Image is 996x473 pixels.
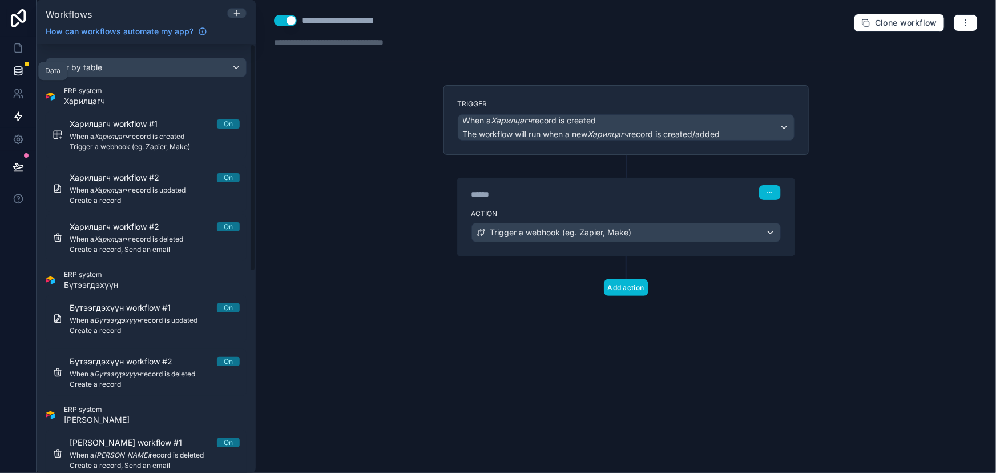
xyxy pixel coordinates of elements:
[490,227,632,238] span: Trigger a webhook (eg. Zapier, Make)
[463,115,596,126] span: When a record is created
[471,223,781,242] button: Trigger a webhook (eg. Zapier, Make)
[604,279,648,296] button: Add action
[491,115,533,125] em: Харилцагч
[41,26,212,37] a: How can workflows automate my app?
[458,99,795,109] label: Trigger
[588,129,629,139] em: Харилцагч
[463,129,720,139] span: The workflow will run when a new record is created/added
[46,26,193,37] span: How can workflows automate my app?
[854,14,945,32] button: Clone workflow
[471,209,781,218] label: Action
[458,114,795,141] button: When aХарилцагчrecord is createdThe workflow will run when a newХарилцагчrecord is created/added
[875,18,937,28] span: Clone workflow
[46,9,92,20] span: Workflows
[45,66,61,75] div: Data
